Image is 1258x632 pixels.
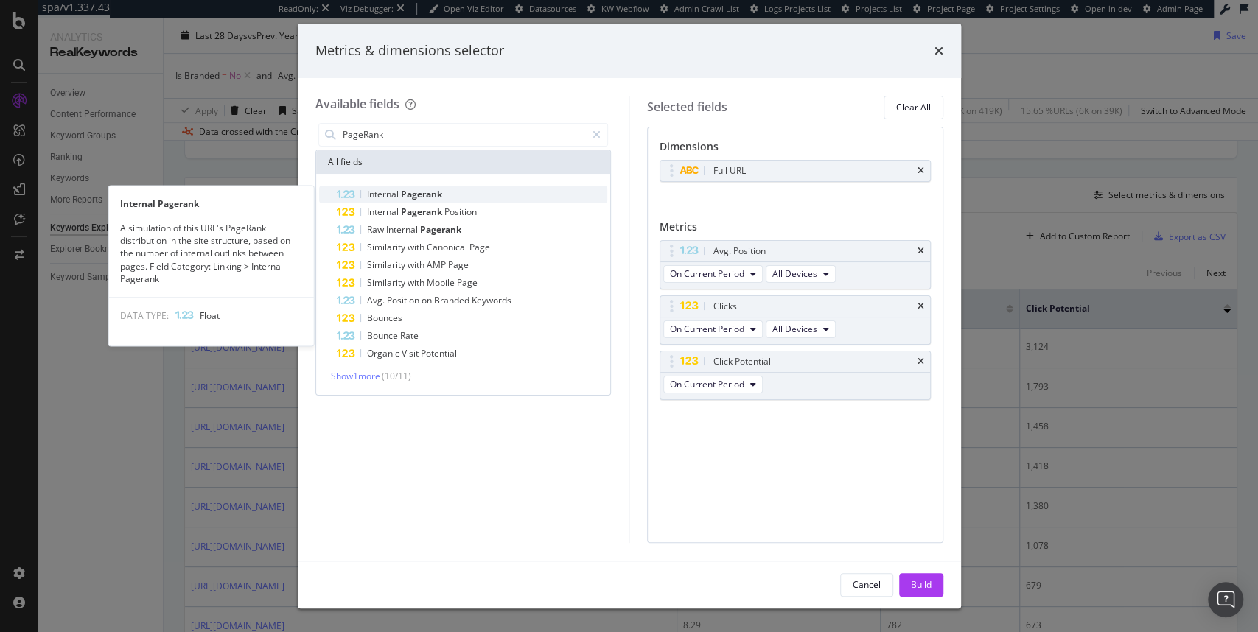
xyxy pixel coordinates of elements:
span: Internal [367,206,401,218]
div: Click PotentialtimesOn Current Period [660,351,931,400]
span: Rate [400,329,419,342]
button: Build [899,573,943,597]
span: Canonical [427,241,469,253]
span: Pagerank [401,188,442,200]
div: Selected fields [647,99,727,116]
div: Avg. Position [713,244,766,259]
div: Avg. PositiontimesOn Current PeriodAll Devices [660,240,931,289]
div: Clear All [896,101,931,113]
button: On Current Period [663,376,763,393]
span: Avg. [367,294,387,306]
span: Visit [402,347,421,359]
div: Full URL [713,164,746,178]
div: All fields [316,150,611,174]
span: with [408,276,427,289]
span: On Current Period [670,323,744,335]
button: On Current Period [663,320,763,338]
span: All Devices [772,323,817,335]
div: modal [298,24,961,608]
span: Branded [434,294,472,306]
span: On Current Period [670,267,744,280]
div: Click Potential [713,354,771,369]
button: Clear All [884,96,943,119]
div: Dimensions [660,139,931,160]
span: Pagerank [401,206,444,218]
span: Pagerank [420,223,461,236]
div: Metrics [660,220,931,240]
span: Bounces [367,312,402,324]
span: Page [469,241,490,253]
div: times [918,357,924,366]
span: Organic [367,347,402,359]
span: Internal [386,223,420,236]
span: Raw [367,223,386,236]
span: with [408,241,427,253]
span: Position [387,294,422,306]
span: Potential [421,347,457,359]
span: with [408,259,427,271]
span: on [422,294,434,306]
div: Full URLtimes [660,160,931,182]
div: times [934,41,943,60]
span: Similarity [367,259,408,271]
div: times [918,302,924,311]
div: Available fields [315,96,399,112]
div: Cancel [853,578,881,591]
input: Search by field name [341,124,587,146]
div: times [918,166,924,175]
span: Internal [367,188,401,200]
div: Open Intercom Messenger [1208,582,1243,617]
div: Metrics & dimensions selector [315,41,504,60]
span: Show 1 more [331,370,380,382]
div: A simulation of this URL's PageRank distribution in the site structure, based on the number of in... [108,222,313,285]
div: Internal Pagerank [108,197,313,210]
span: Position [444,206,477,218]
span: All Devices [772,267,817,280]
span: Page [448,259,469,271]
span: Similarity [367,241,408,253]
div: Clicks [713,299,737,314]
span: Bounce [367,329,400,342]
span: AMP [427,259,448,271]
span: Keywords [472,294,511,306]
div: ClickstimesOn Current PeriodAll Devices [660,295,931,345]
span: Mobile [427,276,457,289]
span: Page [457,276,478,289]
span: ( 10 / 11 ) [382,370,411,382]
button: All Devices [766,320,836,338]
span: On Current Period [670,378,744,390]
button: Cancel [840,573,893,597]
div: Build [911,578,932,591]
button: All Devices [766,265,836,283]
button: On Current Period [663,265,763,283]
div: times [918,247,924,256]
span: Similarity [367,276,408,289]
